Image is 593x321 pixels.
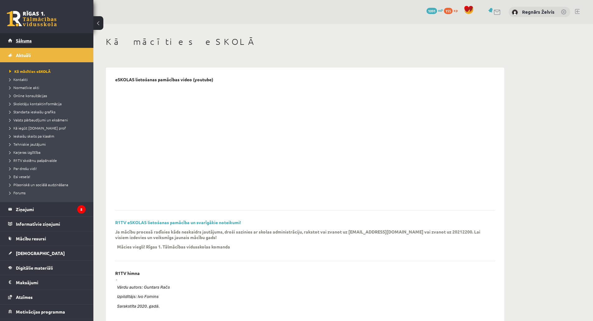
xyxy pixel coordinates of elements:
span: mP [438,8,443,13]
span: Kā mācīties eSKOLĀ [9,69,51,74]
a: Kā mācīties eSKOLĀ [9,68,87,74]
span: Forums [9,190,26,195]
span: Motivācijas programma [16,309,65,314]
a: 1091 mP [426,8,443,13]
span: Normatīvie akti [9,85,39,90]
a: Maksājumi [8,275,86,290]
a: Online konsultācijas [9,93,87,98]
span: Standarta ieskaišu grafiks [9,109,55,114]
h1: Kā mācīties eSKOLĀ [106,36,504,47]
span: Esi vesels! [9,174,30,179]
a: Skolotāju kontaktinformācija [9,101,87,106]
span: Pilsoniskā un sociālā audzināšana [9,182,68,187]
span: Skolotāju kontaktinformācija [9,101,62,106]
a: Rīgas 1. Tālmācības vidusskola [7,11,57,26]
a: Aktuāli [8,48,86,62]
legend: Maksājumi [16,275,86,290]
a: Kā iegūt [DOMAIN_NAME] prof [9,125,87,131]
span: Sākums [16,38,32,43]
p: Ja mācību procesā radīsies kāds neskaidrs jautājums, droši sazinies ar skolas administrāciju, rak... [115,229,486,240]
span: Valsts pārbaudījumi un eksāmeni [9,117,68,122]
a: Karjeras izglītība [9,149,87,155]
legend: Informatīvie ziņojumi [16,217,86,231]
a: Esi vesels! [9,174,87,179]
a: Par drošu vidi! [9,166,87,171]
a: R1TV skolēnu pašpārvalde [9,158,87,163]
a: Motivācijas programma [8,304,86,319]
a: Regnārs Želvis [522,9,554,15]
span: Par drošu vidi! [9,166,37,171]
a: [DEMOGRAPHIC_DATA] [8,246,86,260]
span: Mācību resursi [16,236,46,241]
span: Aktuāli [16,52,31,58]
span: xp [454,8,458,13]
a: Kontakti [9,77,87,82]
a: Tehniskie jautājumi [9,141,87,147]
a: Forums [9,190,87,196]
span: R1TV skolēnu pašpārvalde [9,158,57,163]
a: Atzīmes [8,290,86,304]
img: Regnārs Želvis [512,9,518,16]
span: Karjeras izglītība [9,150,40,155]
a: Ziņojumi5 [8,202,86,216]
span: Digitālie materiāli [16,265,53,271]
span: Tehniskie jautājumi [9,142,46,147]
p: Mācies viegli! [117,244,145,249]
a: Ieskaišu skaits pa klasēm [9,133,87,139]
a: 155 xp [444,8,461,13]
span: Ieskaišu skaits pa klasēm [9,134,54,139]
p: eSKOLAS lietošanas pamācības video (youtube) [115,77,213,82]
p: Rīgas 1. Tālmācības vidusskolas komanda [146,244,230,249]
span: Kontakti [9,77,28,82]
a: Digitālie materiāli [8,261,86,275]
p: R1TV himna [115,271,140,276]
span: 1091 [426,8,437,14]
a: R1TV eSKOLAS lietošanas pamācība un svarīgākie noteikumi! [115,220,241,225]
legend: Ziņojumi [16,202,86,216]
span: Online konsultācijas [9,93,47,98]
a: Valsts pārbaudījumi un eksāmeni [9,117,87,123]
a: Sākums [8,33,86,48]
a: Pilsoniskā un sociālā audzināšana [9,182,87,187]
a: Normatīvie akti [9,85,87,90]
i: 5 [77,205,86,214]
a: Mācību resursi [8,231,86,246]
a: Standarta ieskaišu grafiks [9,109,87,115]
span: [DEMOGRAPHIC_DATA] [16,250,65,256]
span: Kā iegūt [DOMAIN_NAME] prof [9,125,66,130]
span: 155 [444,8,453,14]
a: Informatīvie ziņojumi [8,217,86,231]
span: Atzīmes [16,294,33,300]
